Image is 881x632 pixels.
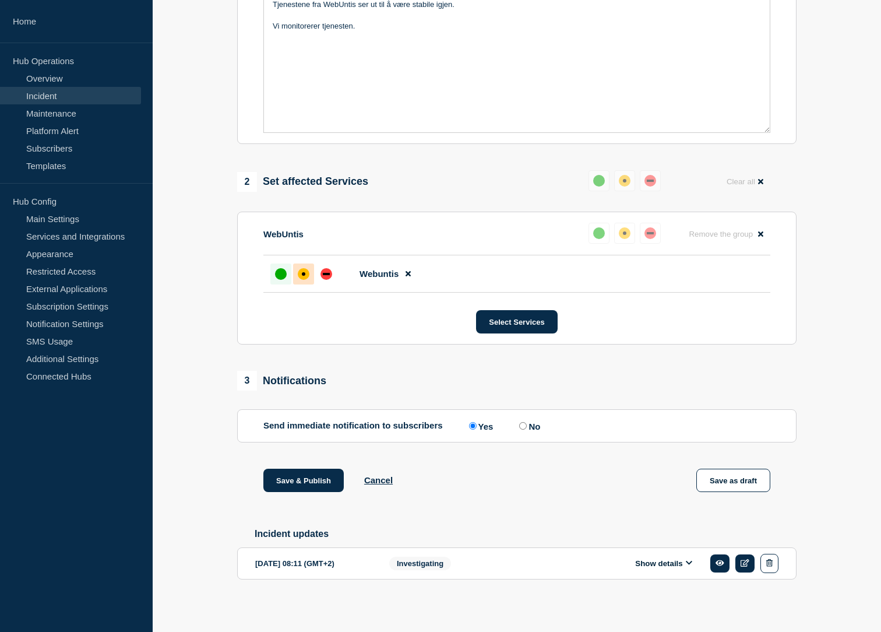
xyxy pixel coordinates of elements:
label: No [516,420,540,431]
div: Notifications [237,371,326,391]
div: up [593,227,605,239]
button: up [588,223,609,244]
div: affected [298,268,309,280]
div: down [320,268,332,280]
p: Send immediate notification to subscribers [263,420,443,431]
button: down [640,223,661,244]
button: Cancel [364,475,393,485]
button: Remove the group [682,223,770,245]
span: Investigating [389,557,451,570]
button: Show details [632,559,696,568]
div: Send immediate notification to subscribers [263,420,770,431]
input: Yes [469,422,477,430]
span: Webuntis [360,269,399,279]
button: up [588,170,609,191]
div: down [644,175,656,187]
div: [DATE] 08:11 (GMT+2) [255,554,372,573]
button: Select Services [476,310,557,333]
h2: Incident updates [255,529,797,539]
button: Clear all [720,170,770,193]
span: Remove the group [689,230,753,238]
button: Save & Publish [263,469,344,492]
div: affected [619,175,630,187]
button: down [640,170,661,191]
button: affected [614,170,635,191]
div: affected [619,227,630,239]
p: WebUntis [263,229,304,239]
button: Save as draft [696,469,770,492]
input: No [519,422,527,430]
span: 3 [237,371,257,391]
p: Vi monitorerer tjenesten. [273,21,761,31]
div: up [593,175,605,187]
div: Set affected Services [237,172,368,192]
label: Yes [466,420,494,431]
span: 2 [237,172,257,192]
div: down [644,227,656,239]
button: affected [614,223,635,244]
div: up [275,268,287,280]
